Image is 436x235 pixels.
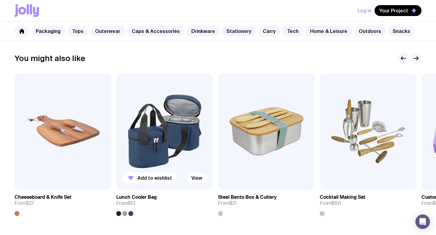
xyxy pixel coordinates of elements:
[320,200,341,206] span: From
[15,189,111,216] a: Cheeseboard & Knife SetFrom$27
[230,200,237,206] span: $21
[218,200,237,206] span: From
[137,175,172,181] span: Add to wishlist
[415,214,430,229] div: Open Intercom Messenger
[187,26,220,37] a: Drinkware
[320,189,417,216] a: Cocktail Making SetFrom$101
[331,200,341,206] span: $101
[320,194,365,200] h3: Cocktail Making Set
[116,194,157,200] h3: Lunch Cooler Bag
[358,5,372,16] button: Log In
[127,26,185,37] a: Caps & Accessories
[258,26,280,37] a: Carry
[116,189,213,216] a: Lunch Cooler BagFrom$13
[31,26,65,37] a: Packaging
[388,26,415,37] a: Snacks
[15,194,71,200] h3: Cheeseboard & Knife Set
[218,189,315,216] a: Steel Bento Box & CutleryFrom$21
[15,54,85,63] h2: You might also like
[187,172,207,183] a: View
[90,26,125,37] a: Outerwear
[122,172,177,183] button: Add to wishlist
[379,8,408,14] span: Your Project
[218,194,277,200] h3: Steel Bento Box & Cutlery
[26,200,34,206] span: $27
[222,26,256,37] a: Stationery
[305,26,352,37] a: Home & Leisure
[375,5,421,16] button: Your Project
[116,200,135,206] span: From
[128,200,135,206] span: $13
[15,200,34,206] span: From
[354,26,386,37] a: Outdoors
[67,26,88,37] a: Tops
[282,26,303,37] a: Tech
